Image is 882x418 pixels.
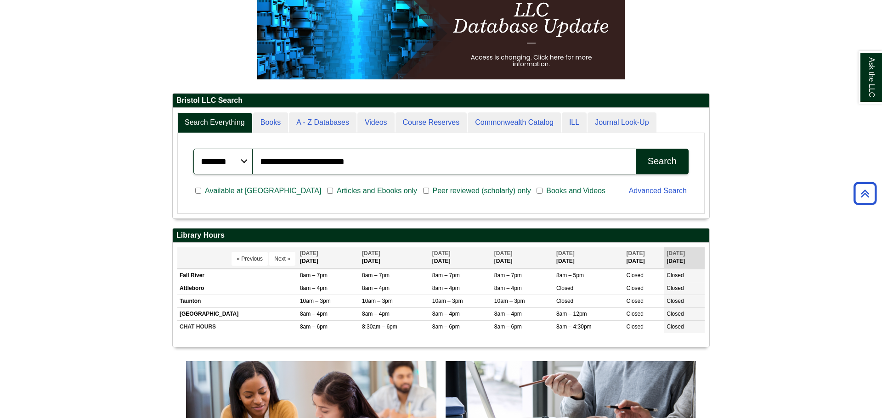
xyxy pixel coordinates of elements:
span: 10am – 3pm [432,298,463,304]
span: 10am – 3pm [494,298,525,304]
span: 10am – 3pm [300,298,331,304]
a: Journal Look-Up [588,112,656,133]
span: Articles and Ebooks only [333,185,421,196]
span: 8am – 4:30pm [556,323,592,330]
a: Search Everything [177,112,252,133]
span: 8am – 7pm [432,272,460,279]
span: [DATE] [300,250,318,256]
span: Closed [627,272,644,279]
span: Closed [667,298,684,304]
span: 8am – 4pm [494,285,522,291]
span: 8am – 6pm [432,323,460,330]
td: Taunton [177,295,298,307]
span: Closed [667,311,684,317]
th: [DATE] [430,247,492,268]
span: [DATE] [362,250,380,256]
span: 8am – 7pm [494,272,522,279]
span: 10am – 3pm [362,298,393,304]
span: Peer reviewed (scholarly) only [429,185,535,196]
span: 8am – 7pm [362,272,390,279]
span: 8am – 4pm [362,311,390,317]
div: Search [648,156,677,167]
span: 8:30am – 6pm [362,323,397,330]
span: Closed [627,298,644,304]
th: [DATE] [554,247,624,268]
span: 8am – 6pm [300,323,328,330]
span: 8am – 4pm [432,285,460,291]
td: Fall River [177,269,298,282]
a: Course Reserves [396,112,467,133]
span: 8am – 4pm [494,311,522,317]
span: [DATE] [494,250,513,256]
span: [DATE] [667,250,685,256]
span: Closed [667,272,684,279]
span: Closed [556,298,573,304]
td: Attleboro [177,282,298,295]
span: 8am – 12pm [556,311,587,317]
th: [DATE] [492,247,554,268]
th: [DATE] [360,247,430,268]
button: « Previous [232,252,268,266]
button: Next » [269,252,295,266]
a: ILL [562,112,587,133]
input: Peer reviewed (scholarly) only [423,187,429,195]
input: Books and Videos [537,187,543,195]
span: Closed [556,285,573,291]
td: [GEOGRAPHIC_DATA] [177,308,298,321]
th: [DATE] [298,247,360,268]
input: Available at [GEOGRAPHIC_DATA] [195,187,201,195]
span: 8am – 5pm [556,272,584,279]
a: A - Z Databases [289,112,356,133]
span: Closed [627,323,644,330]
span: Closed [627,311,644,317]
span: 8am – 4pm [432,311,460,317]
span: 8am – 7pm [300,272,328,279]
th: [DATE] [624,247,665,268]
span: Available at [GEOGRAPHIC_DATA] [201,185,325,196]
span: Books and Videos [543,185,609,196]
span: 8am – 4pm [300,285,328,291]
span: 8am – 4pm [362,285,390,291]
a: Commonwealth Catalog [468,112,561,133]
th: [DATE] [664,247,705,268]
span: [DATE] [627,250,645,256]
input: Articles and Ebooks only [327,187,333,195]
a: Back to Top [850,187,880,200]
a: Videos [357,112,395,133]
a: Advanced Search [629,187,687,195]
span: 8am – 4pm [300,311,328,317]
span: Closed [627,285,644,291]
span: [DATE] [432,250,451,256]
a: Books [253,112,288,133]
span: [DATE] [556,250,575,256]
h2: Library Hours [173,229,709,243]
span: Closed [667,285,684,291]
button: Search [636,149,689,174]
span: 8am – 6pm [494,323,522,330]
td: CHAT HOURS [177,321,298,334]
span: Closed [667,323,684,330]
h2: Bristol LLC Search [173,94,709,108]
